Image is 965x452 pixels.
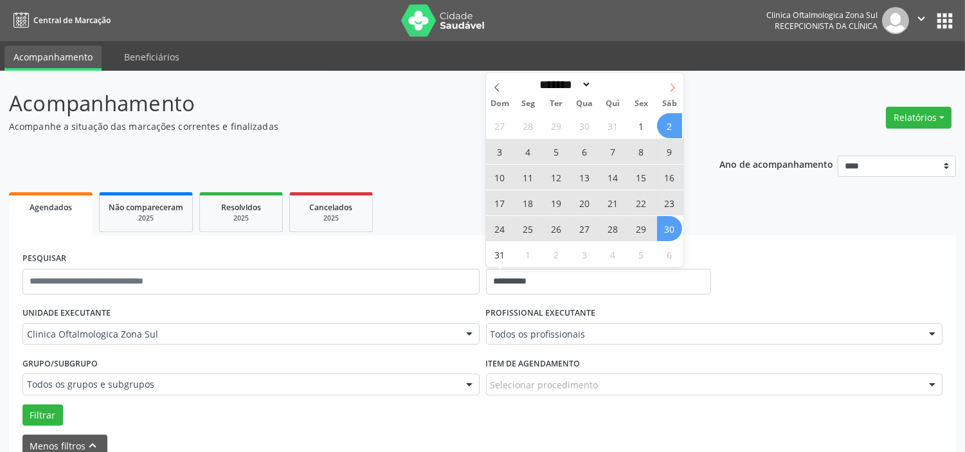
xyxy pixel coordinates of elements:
[23,303,111,323] label: UNIDADE EXECUTANTE
[572,216,597,241] span: Agosto 27, 2025
[23,404,63,426] button: Filtrar
[109,202,183,213] span: Não compareceram
[657,113,682,138] span: Agosto 2, 2025
[9,10,111,31] a: Central de Marcação
[600,242,626,267] span: Setembro 4, 2025
[629,242,654,267] span: Setembro 5, 2025
[487,113,512,138] span: Julho 27, 2025
[9,87,672,120] p: Acompanhamento
[516,216,541,241] span: Agosto 25, 2025
[109,213,183,223] div: 2025
[23,354,98,374] label: Grupo/Subgrupo
[514,100,543,108] span: Seg
[27,378,453,391] span: Todos os grupos e subgrupos
[299,213,363,223] div: 2025
[221,202,261,213] span: Resolvidos
[600,165,626,190] span: Agosto 14, 2025
[882,7,909,34] img: img
[516,165,541,190] span: Agosto 11, 2025
[487,165,512,190] span: Agosto 10, 2025
[487,139,512,164] span: Agosto 3, 2025
[572,139,597,164] span: Agosto 6, 2025
[23,249,66,269] label: PESQUISAR
[5,46,102,71] a: Acompanhamento
[655,100,683,108] span: Sáb
[657,165,682,190] span: Agosto 16, 2025
[544,113,569,138] span: Julho 29, 2025
[486,354,581,374] label: Item de agendamento
[27,328,453,341] span: Clinica Oftalmologica Zona Sul
[487,242,512,267] span: Agosto 31, 2025
[766,10,878,21] div: Clinica Oftalmologica Zona Sul
[572,113,597,138] span: Julho 30, 2025
[629,139,654,164] span: Agosto 8, 2025
[516,242,541,267] span: Setembro 1, 2025
[657,190,682,215] span: Agosto 23, 2025
[600,216,626,241] span: Agosto 28, 2025
[544,242,569,267] span: Setembro 2, 2025
[487,216,512,241] span: Agosto 24, 2025
[544,139,569,164] span: Agosto 5, 2025
[909,7,933,34] button: 
[486,100,514,108] span: Dom
[600,113,626,138] span: Julho 31, 2025
[544,165,569,190] span: Agosto 12, 2025
[627,100,655,108] span: Sex
[9,120,672,133] p: Acompanhe a situação das marcações correntes e finalizadas
[516,113,541,138] span: Julho 28, 2025
[599,100,627,108] span: Qui
[115,46,188,68] a: Beneficiários
[516,190,541,215] span: Agosto 18, 2025
[572,165,597,190] span: Agosto 13, 2025
[209,213,273,223] div: 2025
[657,242,682,267] span: Setembro 6, 2025
[572,190,597,215] span: Agosto 20, 2025
[629,190,654,215] span: Agosto 22, 2025
[310,202,353,213] span: Cancelados
[491,328,917,341] span: Todos os profissionais
[657,139,682,164] span: Agosto 9, 2025
[30,202,72,213] span: Agendados
[571,100,599,108] span: Qua
[487,190,512,215] span: Agosto 17, 2025
[491,378,599,392] span: Selecionar procedimento
[629,113,654,138] span: Agosto 1, 2025
[719,156,833,172] p: Ano de acompanhamento
[33,15,111,26] span: Central de Marcação
[544,190,569,215] span: Agosto 19, 2025
[600,139,626,164] span: Agosto 7, 2025
[486,303,596,323] label: PROFISSIONAL EXECUTANTE
[536,78,592,91] select: Month
[544,216,569,241] span: Agosto 26, 2025
[629,216,654,241] span: Agosto 29, 2025
[933,10,956,32] button: apps
[657,216,682,241] span: Agosto 30, 2025
[886,107,951,129] button: Relatórios
[591,78,634,91] input: Year
[629,165,654,190] span: Agosto 15, 2025
[914,12,928,26] i: 
[516,139,541,164] span: Agosto 4, 2025
[600,190,626,215] span: Agosto 21, 2025
[543,100,571,108] span: Ter
[572,242,597,267] span: Setembro 3, 2025
[775,21,878,32] span: Recepcionista da clínica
